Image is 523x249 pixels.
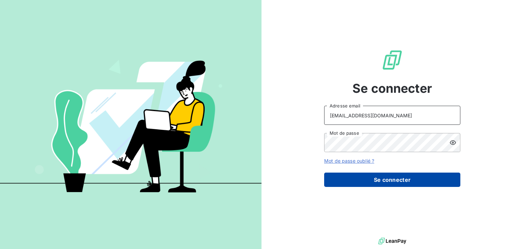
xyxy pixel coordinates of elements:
img: Logo LeanPay [381,49,403,71]
input: placeholder [324,106,460,125]
a: Mot de passe oublié ? [324,158,374,164]
span: Se connecter [352,79,432,98]
button: Se connecter [324,173,460,187]
img: logo [378,236,406,246]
